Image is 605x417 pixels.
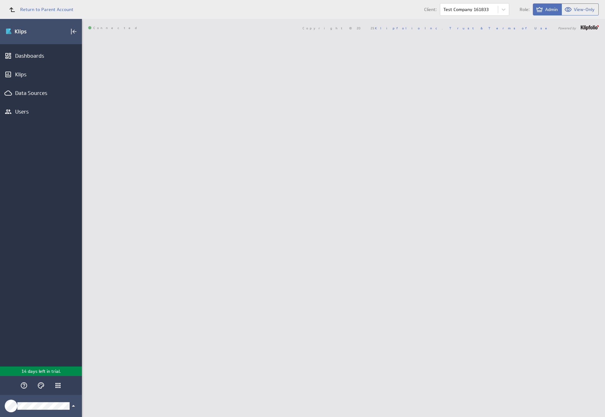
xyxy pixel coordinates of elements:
button: View as View-Only [562,3,599,15]
div: Users [15,108,67,115]
div: Test Company 161833 [443,7,489,12]
div: Data Sources [15,90,67,97]
div: Klips [15,71,67,78]
span: Connected: ID: dpnc-22 Online: true [88,26,141,30]
div: Go to Dashboards [5,26,49,37]
div: Klipfolio Apps [53,380,63,391]
div: Dashboards [15,52,67,59]
img: Klipfolio klips logo [5,26,49,37]
a: Return to Parent Account [5,3,73,16]
div: Klipfolio Apps [54,382,62,389]
svg: Themes [37,382,45,389]
span: Admin [545,7,558,12]
span: Role: [520,7,530,12]
span: View-Only [574,7,595,12]
button: View as Admin [533,3,562,15]
a: Trust & Terms of Use [449,26,551,30]
img: logo-footer.png [581,25,599,30]
a: Klipfolio Inc. [375,26,443,30]
span: Powered by [558,26,576,30]
div: Themes [36,380,46,391]
p: 14 days left in trial. [21,368,61,375]
div: Collapse [68,26,79,37]
span: Copyright © 2025 [302,26,443,30]
span: Return to Parent Account [20,7,73,12]
span: Client: [424,7,437,12]
div: Help [19,380,29,391]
